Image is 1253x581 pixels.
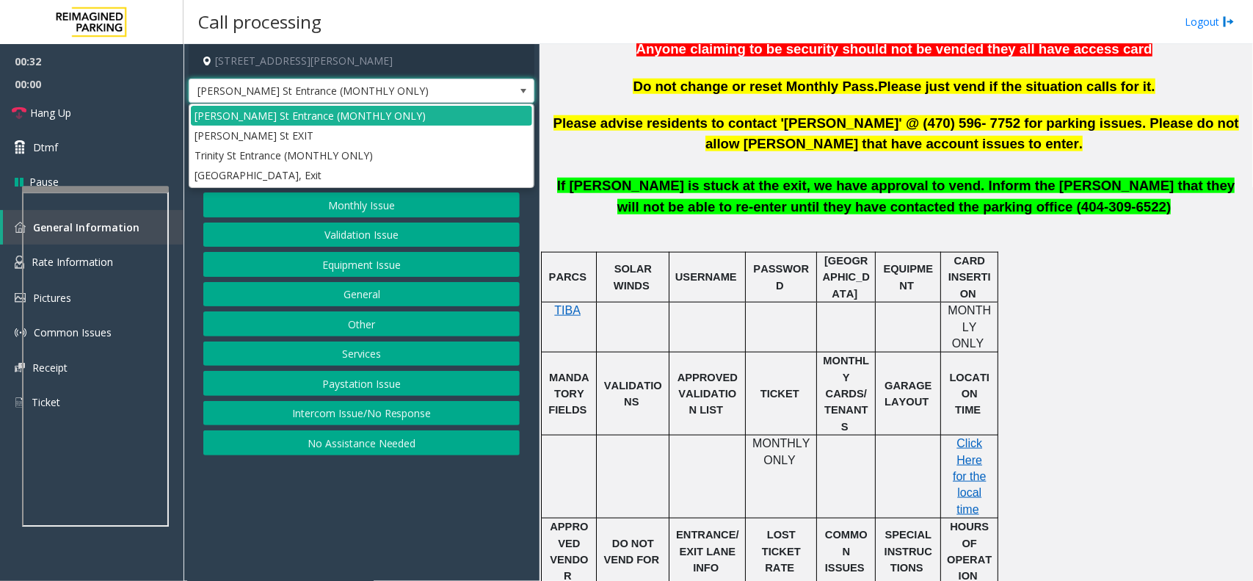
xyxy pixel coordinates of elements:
a: Click Here for the local time [953,438,986,516]
span: ENTRANCE/EXIT LANE INFO [676,529,739,574]
span: [GEOGRAPHIC_DATA] [823,255,870,300]
span: Do not change or reset Monthly Pass. [633,79,878,94]
button: Equipment Issue [203,252,520,277]
span: LOCATION TIME [950,372,990,416]
span: COMMON ISSUES [825,529,868,574]
li: Trinity St Entrance (MONTHLY ONLY) [191,145,532,165]
span: APPROVED VALIDATION LIST [678,372,738,416]
button: General [203,282,520,307]
span: CARD INSERTION [948,255,991,300]
span: Please advise residents to contact '[PERSON_NAME]' @ (470) 596- 7752 for parking issues. Please d... [553,115,1239,152]
h3: Call processing [191,4,329,40]
span: MONTHLY ONLY [948,304,992,350]
button: Services [203,342,520,367]
span: SOLAR WINDS [614,263,652,291]
h4: [STREET_ADDRESS][PERSON_NAME] [189,44,534,79]
li: [GEOGRAPHIC_DATA], Exit [191,165,532,185]
span: PARCS [549,271,586,283]
span: Please just vend if the situation calls for it. [878,79,1155,94]
span: TICKET [760,388,799,400]
img: 'icon' [15,222,26,233]
span: Hang Up [30,105,71,120]
span: USERNAME [675,271,737,283]
li: [PERSON_NAME] St EXIT [191,126,532,145]
span: If [PERSON_NAME] is stuck at the exit, we have approval to vend. Inform the [PERSON_NAME] that th... [557,178,1235,214]
span: MONTHLY CARDS/TENANTS [823,355,869,433]
span: TIBA [554,304,581,317]
li: [PERSON_NAME] St Entrance (MONTHLY ONLY) [191,106,532,126]
button: Validation Issue [203,223,520,248]
a: TIBA [554,305,581,317]
img: 'icon' [15,396,24,409]
span: Pause [29,174,59,190]
button: Monthly Issue [203,192,520,217]
span: DO NOT VEND FOR [603,538,659,566]
span: Dtmf [33,140,58,155]
button: Intercom Issue/No Response [203,401,520,426]
span: MANDATORY FIELDS [548,372,589,416]
span: SPECIAL INSTRUCTIONS [885,529,932,574]
span: MONTHLY ONLY [752,437,810,466]
img: logout [1223,14,1235,29]
img: 'icon' [15,293,26,303]
span: Anyone claiming to be security should not be vended they all have access card [636,41,1152,57]
img: 'icon' [15,363,25,372]
span: [PERSON_NAME] St Entrance (MONTHLY ONLY) [189,79,465,103]
span: GARAGE LAYOUT [885,380,931,408]
span: VALIDATIONS [604,380,662,408]
a: Logout [1185,14,1235,29]
a: General Information [3,210,184,245]
span: LOST TICKET RATE [762,529,801,574]
img: 'icon' [15,327,26,339]
button: Other [203,311,520,336]
button: Paystation Issue [203,371,520,396]
span: EQUIPMENT [884,263,934,291]
span: PASSWORD [753,263,809,291]
button: No Assistance Needed [203,430,520,455]
img: 'icon' [15,256,24,269]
